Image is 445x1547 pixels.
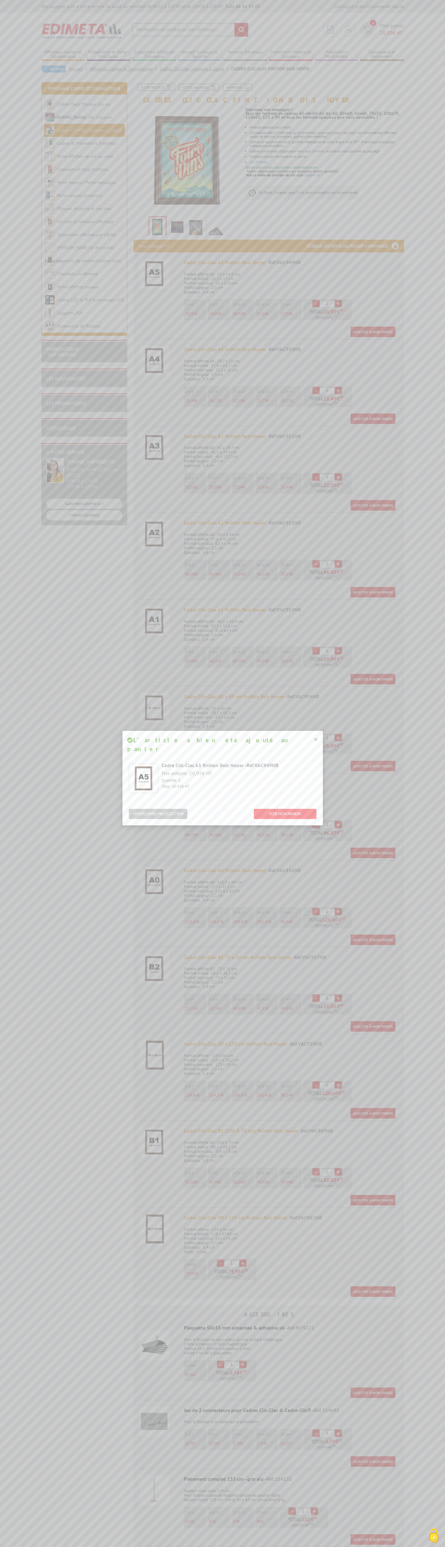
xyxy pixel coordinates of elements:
[247,762,278,768] span: Réf.VAC949NB
[314,735,318,743] button: ×
[254,809,316,819] a: VOIR MON PANIER
[162,762,316,769] div: Cadre Clic-Clac A5 finition Bois Noyer -
[127,736,318,754] h4: L’article a bien été ajouté au panier
[423,1525,445,1547] button: Cookies (modal window)
[172,784,182,789] span: 20,95
[162,778,316,784] p: Quantité :
[162,784,316,790] p: Total : € HT
[129,809,187,819] button: POURSUIVRE MA SÉLECTION
[426,1528,442,1544] img: Cookies (modal window)
[189,770,202,776] span: 20,95
[178,778,181,783] span: 1
[162,770,316,777] p: Prix unitaire : € HT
